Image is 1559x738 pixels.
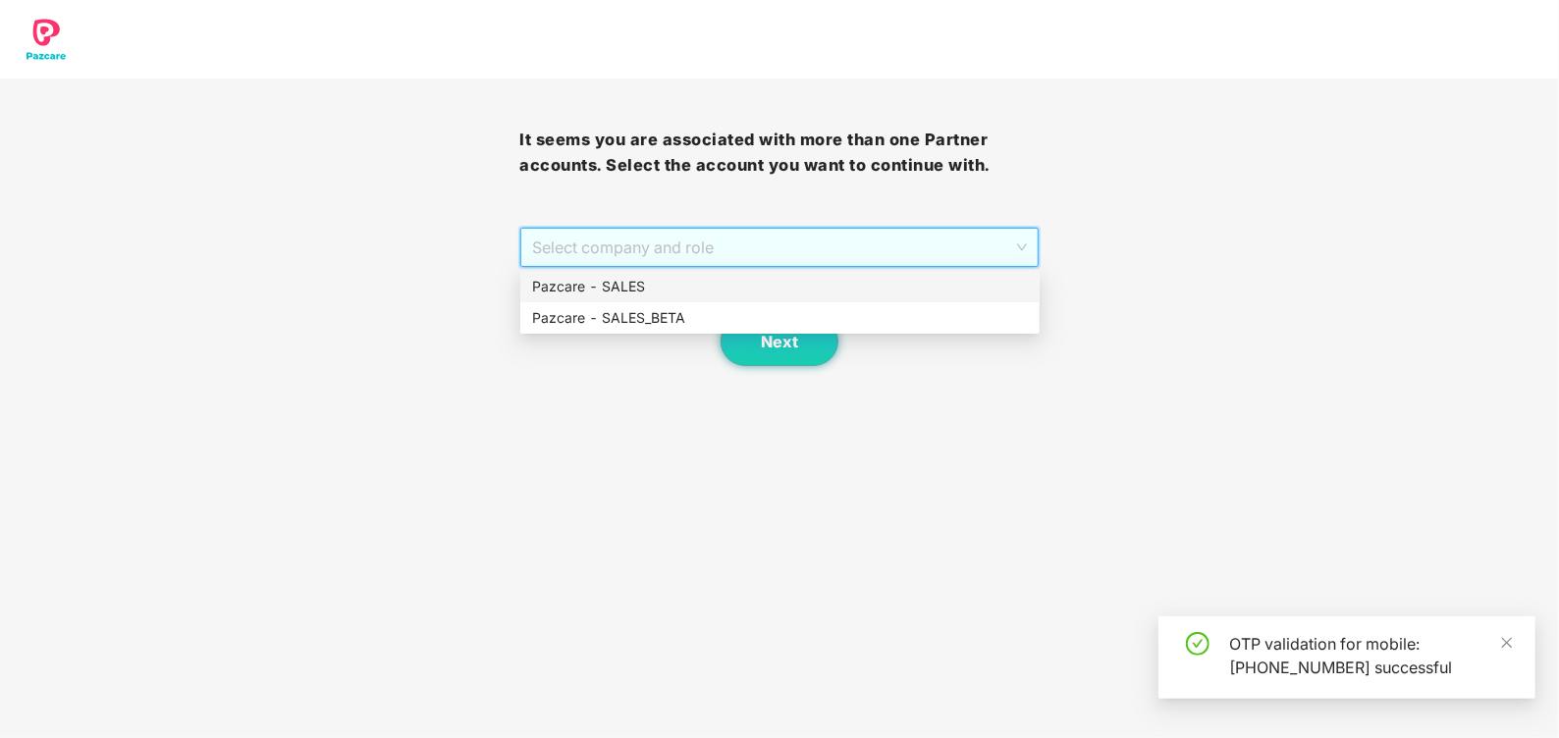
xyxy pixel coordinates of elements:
div: Pazcare - SALES_BETA [532,307,1028,329]
h3: It seems you are associated with more than one Partner accounts. Select the account you want to c... [519,128,1039,178]
span: check-circle [1186,632,1210,656]
div: Pazcare - SALES [532,276,1028,297]
span: close [1500,636,1514,650]
span: Next [761,333,798,351]
button: Next [721,317,838,366]
div: Pazcare - SALES [520,271,1040,302]
div: Pazcare - SALES_BETA [520,302,1040,334]
span: Select company and role [532,229,1026,266]
div: OTP validation for mobile: [PHONE_NUMBER] successful [1229,632,1512,679]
